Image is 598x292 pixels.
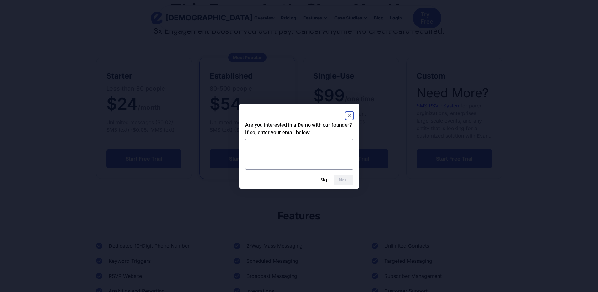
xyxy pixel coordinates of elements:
[245,139,353,170] textarea: Are you interested in a Demo with our founder? If so, enter your email below.
[346,112,353,119] button: Close
[239,104,359,189] dialog: Are you interested in a Demo with our founder? If so, enter your email below.
[334,175,353,185] button: Next question
[245,121,353,136] h2: Are you interested in a Demo with our founder? If so, enter your email below.
[321,177,329,182] button: Skip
